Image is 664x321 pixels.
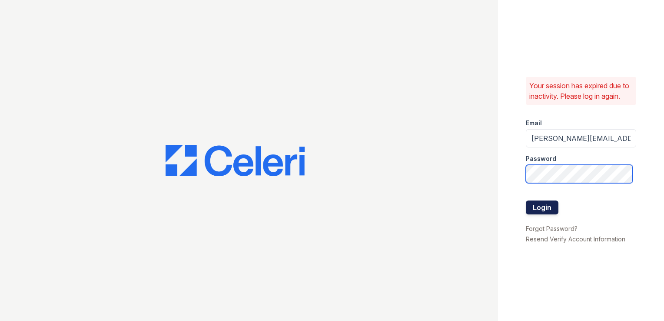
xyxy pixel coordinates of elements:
[529,80,633,101] p: Your session has expired due to inactivity. Please log in again.
[526,201,558,214] button: Login
[526,235,625,243] a: Resend Verify Account Information
[526,225,578,232] a: Forgot Password?
[526,119,542,127] label: Email
[526,154,556,163] label: Password
[166,145,305,176] img: CE_Logo_Blue-a8612792a0a2168367f1c8372b55b34899dd931a85d93a1a3d3e32e68fde9ad4.png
